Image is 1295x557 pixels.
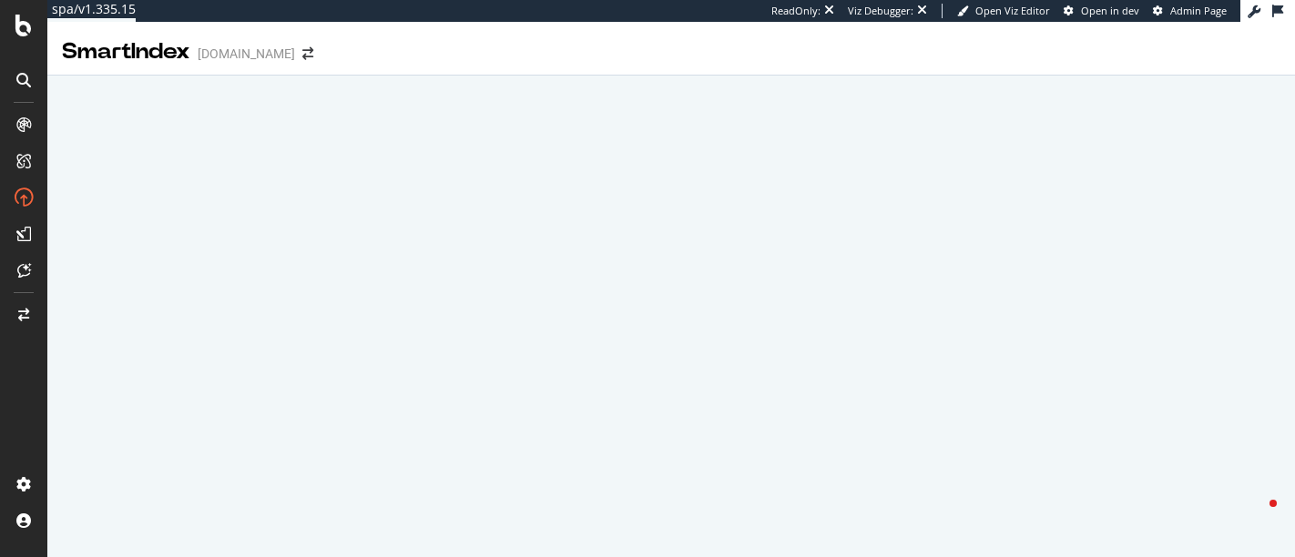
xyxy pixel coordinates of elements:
[848,4,913,18] div: Viz Debugger:
[1081,4,1139,17] span: Open in dev
[771,4,821,18] div: ReadOnly:
[198,45,295,63] div: [DOMAIN_NAME]
[1170,4,1227,17] span: Admin Page
[957,4,1050,18] a: Open Viz Editor
[975,4,1050,17] span: Open Viz Editor
[302,47,313,60] div: arrow-right-arrow-left
[1153,4,1227,18] a: Admin Page
[1233,495,1277,539] iframe: Intercom live chat
[1064,4,1139,18] a: Open in dev
[62,36,190,67] div: SmartIndex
